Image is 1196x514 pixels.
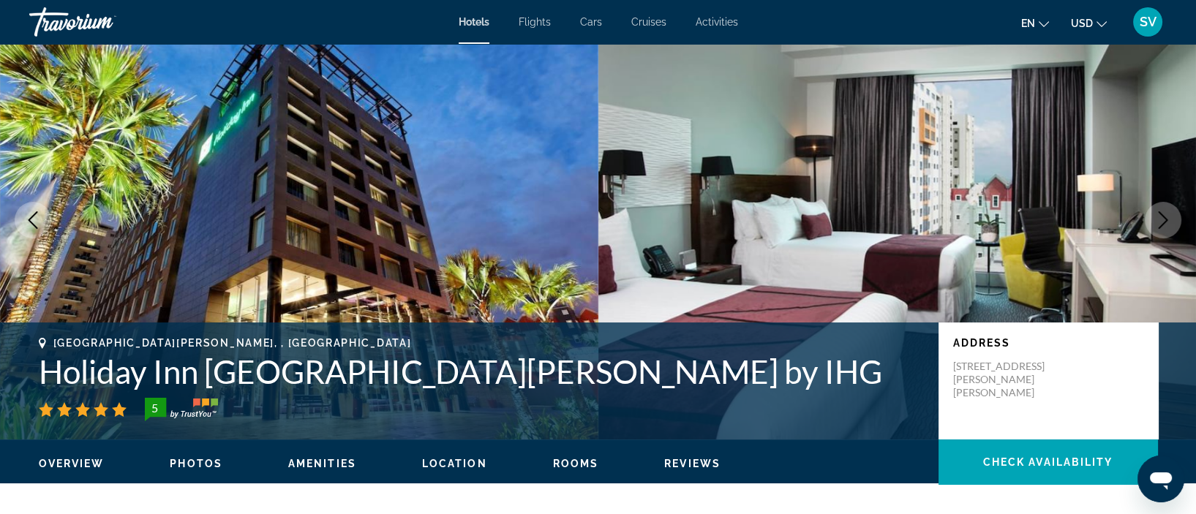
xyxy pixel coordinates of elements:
[39,352,924,390] h1: Holiday Inn [GEOGRAPHIC_DATA][PERSON_NAME] by IHG
[519,16,551,28] a: Flights
[170,458,222,469] span: Photos
[145,398,218,421] img: trustyou-badge-hor.svg
[939,439,1158,485] button: Check Availability
[631,16,666,28] a: Cruises
[53,337,412,349] span: [GEOGRAPHIC_DATA][PERSON_NAME], , [GEOGRAPHIC_DATA]
[459,16,489,28] a: Hotels
[1140,15,1156,29] span: SV
[170,457,222,470] button: Photos
[29,3,176,41] a: Travorium
[288,457,356,470] button: Amenities
[1021,12,1049,34] button: Change language
[1071,18,1093,29] span: USD
[39,457,105,470] button: Overview
[1071,12,1107,34] button: Change currency
[422,457,487,470] button: Location
[664,458,721,469] span: Reviews
[580,16,602,28] a: Cars
[1145,202,1181,238] button: Next image
[140,399,170,417] div: 5
[696,16,738,28] a: Activities
[15,202,51,238] button: Previous image
[664,457,721,470] button: Reviews
[553,458,599,469] span: Rooms
[953,337,1143,349] p: Address
[288,458,356,469] span: Amenities
[983,456,1113,468] span: Check Availability
[1137,456,1184,502] iframe: Button to launch messaging window
[39,458,105,469] span: Overview
[553,457,599,470] button: Rooms
[1021,18,1035,29] span: en
[1129,7,1167,37] button: User Menu
[953,360,1070,399] p: [STREET_ADDRESS][PERSON_NAME][PERSON_NAME]
[422,458,487,469] span: Location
